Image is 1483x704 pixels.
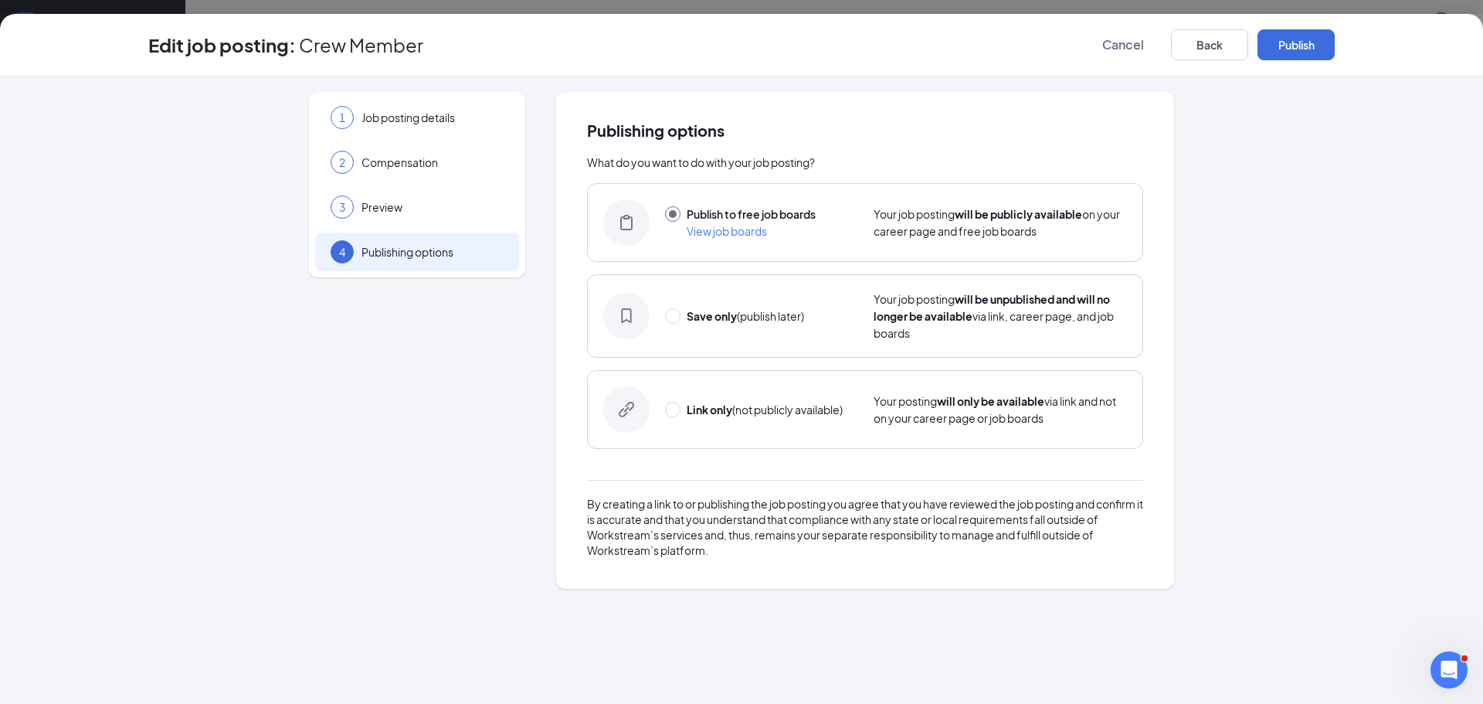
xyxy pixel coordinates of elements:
span: Job posting details [361,110,504,125]
span: Crew Member [299,37,423,53]
span: 2 [339,155,345,170]
button: Publish [1257,29,1335,60]
span: Your posting via link and not on your career page or job boards [874,394,1116,425]
span: Compensation [361,155,504,170]
svg: SaveOnlyIcon [619,308,634,324]
span: Your job posting on your career page and free job boards [874,207,1120,238]
span: 4 [339,244,345,260]
span: View job boards [687,224,767,238]
span: What do you want to do with your job posting? [587,155,815,169]
button: Back [1171,29,1248,60]
span: Your job posting via link, career page, and job boards [874,292,1114,340]
h3: Edit job posting: [148,32,296,58]
strong: will be publicly available [955,207,1082,221]
span: (not publicly available) [687,403,843,417]
span: Cancel [1102,37,1144,53]
span: (publish later) [687,309,804,323]
strong: Link only [687,403,732,417]
span: 3 [339,199,345,215]
strong: Save only [687,309,737,323]
span: Publish to free job boards [687,207,816,221]
button: Cancel [1084,29,1162,60]
svg: BoardIcon [619,215,634,230]
svg: LinkOnlyIcon [619,402,634,417]
span: Publishing options [361,244,504,260]
strong: will only be available [937,394,1044,408]
iframe: Intercom live chat [1430,651,1468,689]
strong: will be unpublished and will no longer be available [874,292,1110,323]
span: 1 [339,110,345,125]
span: Publishing options [587,123,1143,138]
div: By creating a link to or publishing the job posting you agree that you have reviewed the job post... [587,496,1143,558]
span: Preview [361,199,504,215]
